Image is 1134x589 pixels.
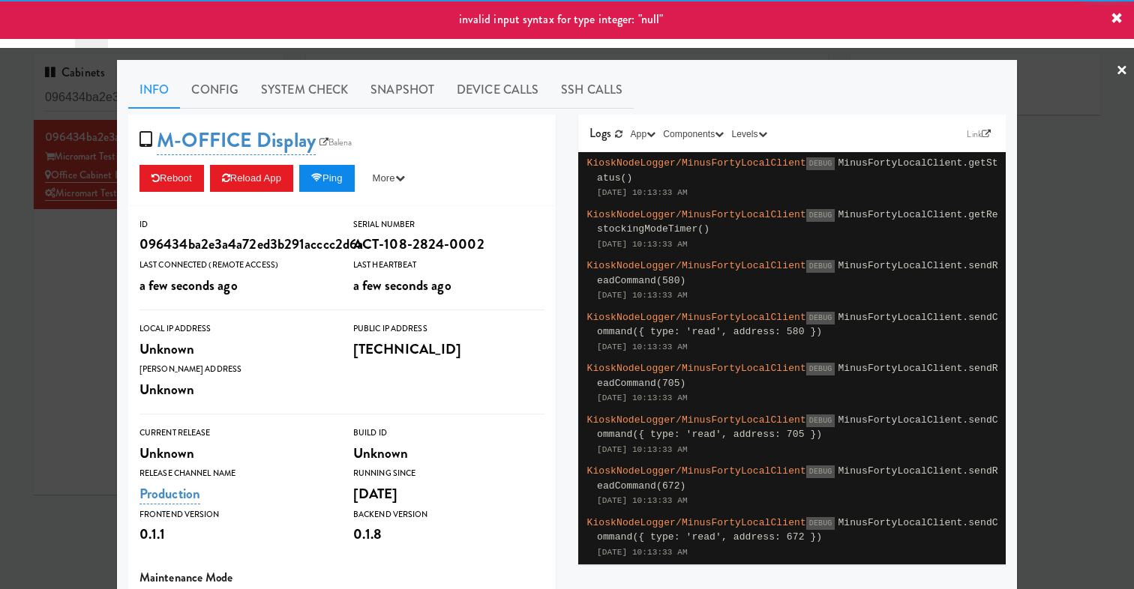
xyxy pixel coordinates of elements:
button: App [627,127,660,142]
a: Link [963,127,994,142]
div: [TECHNICAL_ID] [353,336,544,362]
span: [DATE] 10:13:33 AM [597,188,688,197]
div: [PERSON_NAME] Address [139,362,331,377]
button: Reboot [139,165,204,192]
span: MinusFortyLocalClient.sendReadCommand(672) [597,465,998,492]
span: DEBUG [806,209,835,222]
a: M-OFFICE Display [157,126,316,155]
div: Unknown [139,377,331,402]
span: [DATE] [353,483,398,504]
span: [DATE] 10:13:33 AM [597,342,688,351]
div: Running Since [353,466,544,481]
div: 0.1.1 [139,522,331,547]
span: DEBUG [806,312,835,324]
a: Snapshot [359,71,445,109]
span: KioskNodeLogger/MinusFortyLocalClient [587,260,806,271]
span: [DATE] 10:13:33 AM [597,496,688,505]
button: Ping [299,165,355,192]
span: a few seconds ago [353,275,451,295]
span: [DATE] 10:13:33 AM [597,240,688,249]
div: ACT-108-2824-0002 [353,232,544,257]
span: MinusFortyLocalClient.sendCommand({ type: 'read', address: 580 }) [597,312,998,338]
div: 0.1.8 [353,522,544,547]
a: Info [128,71,180,109]
button: Components [659,127,727,142]
button: Reload App [210,165,293,192]
span: KioskNodeLogger/MinusFortyLocalClient [587,414,806,426]
span: MinusFortyLocalClient.sendReadCommand(580) [597,260,998,286]
div: Serial Number [353,217,544,232]
button: Levels [727,127,770,142]
div: Current Release [139,426,331,441]
span: KioskNodeLogger/MinusFortyLocalClient [587,363,806,374]
div: Frontend Version [139,507,331,522]
span: [DATE] 10:13:33 AM [597,445,688,454]
a: Config [180,71,250,109]
a: SSH Calls [550,71,634,109]
button: More [361,165,417,192]
span: MinusFortyLocalClient.sendCommand({ type: 'read', address: 705 }) [597,414,998,441]
span: MinusFortyLocalClient.getStatus() [597,157,998,184]
div: Unknown [353,441,544,466]
span: KioskNodeLogger/MinusFortyLocalClient [587,157,806,169]
div: Local IP Address [139,321,331,336]
span: DEBUG [806,414,835,427]
span: DEBUG [806,465,835,478]
a: Device Calls [445,71,550,109]
a: System Check [250,71,359,109]
div: 096434ba2e3a4a72ed3b291acccc2d6a [139,232,331,257]
span: DEBUG [806,517,835,530]
span: KioskNodeLogger/MinusFortyLocalClient [587,517,806,528]
span: a few seconds ago [139,275,238,295]
div: Public IP Address [353,321,544,336]
div: Last Connected (Remote Access) [139,258,331,273]
div: Release Channel Name [139,466,331,481]
div: Last Heartbeat [353,258,544,273]
span: [DATE] 10:13:33 AM [597,393,688,402]
div: Unknown [139,336,331,362]
span: MinusFortyLocalClient.sendCommand({ type: 'read', address: 672 }) [597,517,998,543]
span: [DATE] 10:13:33 AM [597,548,688,557]
div: Unknown [139,441,331,466]
a: Production [139,483,200,504]
span: MinusFortyLocalClient.sendReadCommand(705) [597,363,998,389]
span: Logs [589,124,611,142]
a: Balena [316,135,356,150]
span: DEBUG [806,157,835,170]
span: KioskNodeLogger/MinusFortyLocalClient [587,209,806,220]
div: Build Id [353,426,544,441]
span: KioskNodeLogger/MinusFortyLocalClient [587,465,806,477]
div: Backend Version [353,507,544,522]
span: Maintenance Mode [139,569,233,586]
span: DEBUG [806,260,835,273]
span: [DATE] 10:13:33 AM [597,291,688,300]
a: × [1116,48,1128,94]
div: ID [139,217,331,232]
span: DEBUG [806,363,835,375]
span: KioskNodeLogger/MinusFortyLocalClient [587,312,806,323]
span: invalid input syntax for type integer: "null" [459,10,664,28]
